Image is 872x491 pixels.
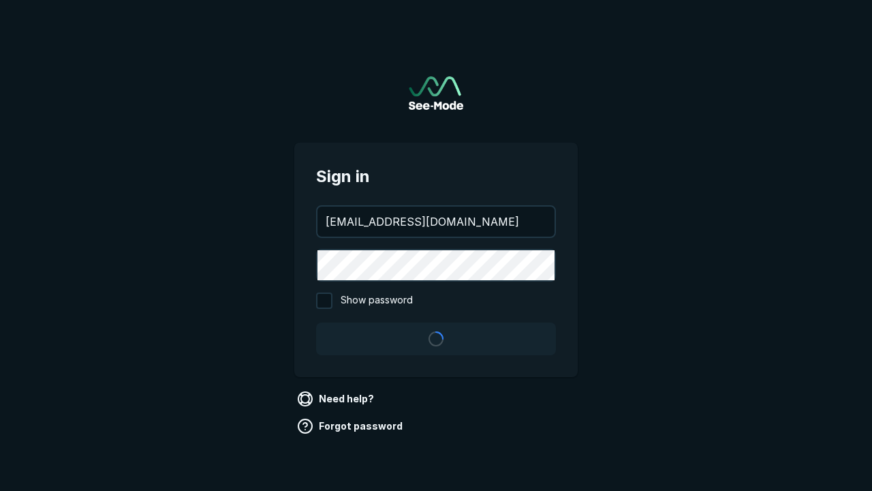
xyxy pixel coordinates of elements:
img: See-Mode Logo [409,76,463,110]
a: Need help? [294,388,379,410]
a: Go to sign in [409,76,463,110]
input: your@email.com [317,207,555,237]
span: Show password [341,293,413,309]
a: Forgot password [294,415,408,437]
span: Sign in [316,164,556,189]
